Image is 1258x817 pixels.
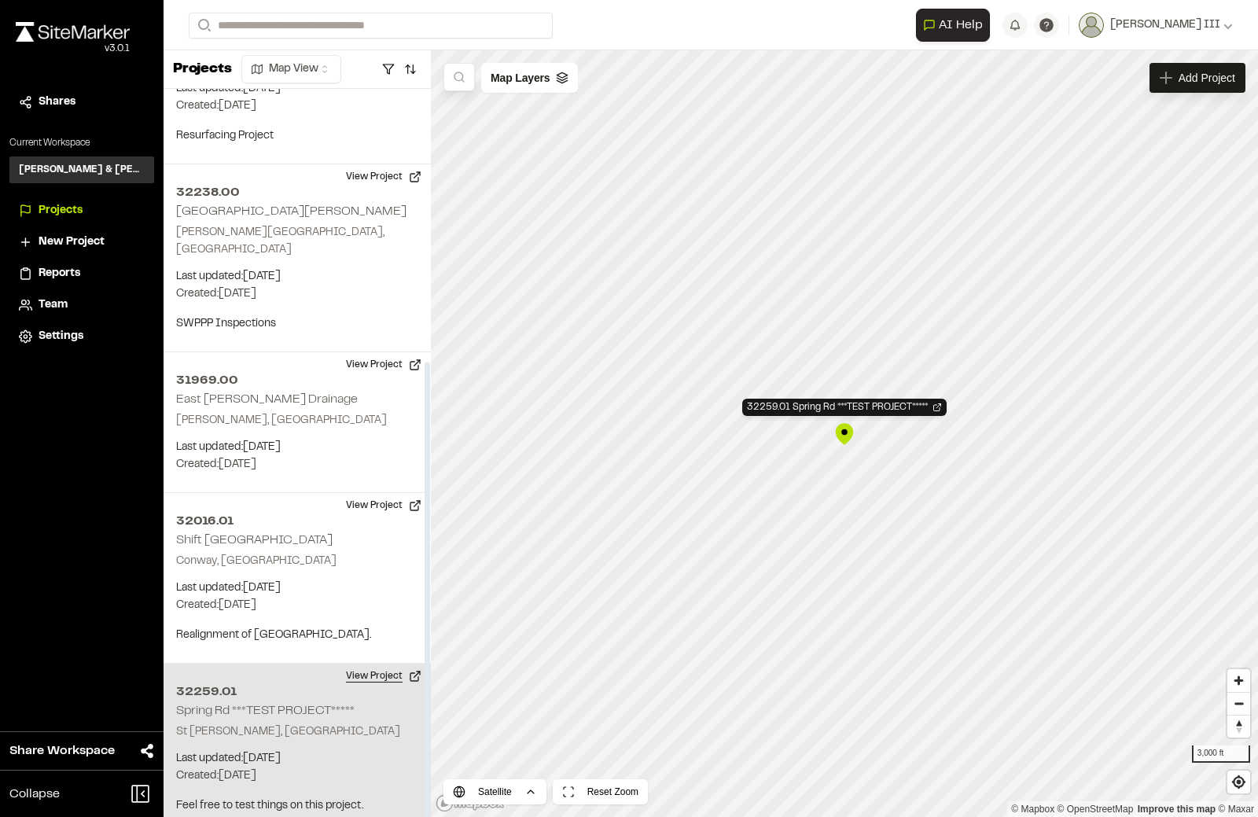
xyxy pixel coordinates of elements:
[1227,716,1250,738] span: Reset bearing to north
[176,206,406,217] h2: [GEOGRAPHIC_DATA][PERSON_NAME]
[9,785,60,804] span: Collapse
[1218,804,1254,815] a: Maxar
[173,59,232,80] p: Projects
[337,352,431,377] button: View Project
[39,328,83,345] span: Settings
[176,224,418,259] p: [PERSON_NAME][GEOGRAPHIC_DATA], [GEOGRAPHIC_DATA]
[19,234,145,251] a: New Project
[176,723,418,741] p: St [PERSON_NAME], [GEOGRAPHIC_DATA]
[176,456,418,473] p: Created: [DATE]
[176,627,418,644] p: Realignment of [GEOGRAPHIC_DATA].
[176,512,418,531] h2: 32016.01
[1227,715,1250,738] button: Reset bearing to north
[436,794,505,812] a: Mapbox logo
[833,422,856,446] div: Map marker
[39,296,68,314] span: Team
[176,412,418,429] p: [PERSON_NAME], [GEOGRAPHIC_DATA]
[1227,693,1250,715] span: Zoom out
[39,265,80,282] span: Reports
[491,69,550,86] span: Map Layers
[176,285,418,303] p: Created: [DATE]
[9,742,115,760] span: Share Workspace
[176,553,418,570] p: Conway, [GEOGRAPHIC_DATA]
[39,94,75,111] span: Shares
[1138,804,1216,815] a: Map feedback
[19,328,145,345] a: Settings
[916,9,996,42] div: Open AI Assistant
[39,202,83,219] span: Projects
[337,664,431,689] button: View Project
[1192,745,1250,763] div: 3,000 ft
[1011,804,1054,815] a: Mapbox
[176,127,418,145] p: Resurfacing Project
[176,268,418,285] p: Last updated: [DATE]
[16,42,130,56] div: Oh geez...please don't...
[431,50,1258,817] canvas: Map
[1058,804,1134,815] a: OpenStreetMap
[176,80,418,98] p: Last updated: [DATE]
[176,797,418,815] p: Feel free to test things on this project.
[39,234,105,251] span: New Project
[176,597,418,614] p: Created: [DATE]
[19,94,145,111] a: Shares
[1179,70,1235,86] span: Add Project
[337,493,431,518] button: View Project
[176,394,358,405] h2: East [PERSON_NAME] Drainage
[916,9,990,42] button: Open AI Assistant
[742,399,947,416] div: Open Project
[176,750,418,767] p: Last updated: [DATE]
[176,183,418,202] h2: 32238.00
[176,98,418,115] p: Created: [DATE]
[9,136,154,150] p: Current Workspace
[176,315,418,333] p: SWPPP Inspections
[1227,669,1250,692] button: Zoom in
[1079,13,1233,38] button: [PERSON_NAME] III
[176,683,418,701] h2: 32259.01
[1110,17,1220,34] span: [PERSON_NAME] III
[176,535,333,546] h2: Shift [GEOGRAPHIC_DATA]
[1227,692,1250,715] button: Zoom out
[189,13,217,39] button: Search
[1227,771,1250,793] button: Find my location
[337,164,431,190] button: View Project
[19,296,145,314] a: Team
[176,371,418,390] h2: 31969.00
[176,767,418,785] p: Created: [DATE]
[443,779,546,804] button: Satellite
[1079,13,1104,38] img: User
[19,163,145,177] h3: [PERSON_NAME] & [PERSON_NAME] Inc.
[939,16,983,35] span: AI Help
[176,439,418,456] p: Last updated: [DATE]
[19,202,145,219] a: Projects
[176,580,418,597] p: Last updated: [DATE]
[19,265,145,282] a: Reports
[16,22,130,42] img: rebrand.png
[553,779,648,804] button: Reset Zoom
